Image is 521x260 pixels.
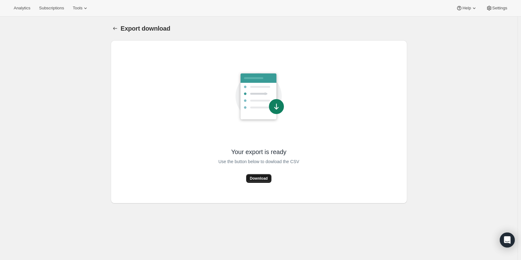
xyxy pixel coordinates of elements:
button: Download [246,174,271,183]
span: Subscriptions [39,6,64,11]
button: Export download [111,24,119,33]
span: Analytics [14,6,30,11]
button: Subscriptions [35,4,68,12]
button: Settings [482,4,511,12]
div: Open Intercom Messenger [500,232,515,247]
span: Your export is ready [231,148,286,156]
button: Help [452,4,481,12]
span: Help [462,6,471,11]
span: Export download [121,25,170,32]
span: Settings [492,6,507,11]
span: Download [250,176,268,181]
button: Analytics [10,4,34,12]
span: Tools [73,6,82,11]
button: Tools [69,4,92,12]
span: Use the button below to dowload the CSV [218,158,299,165]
